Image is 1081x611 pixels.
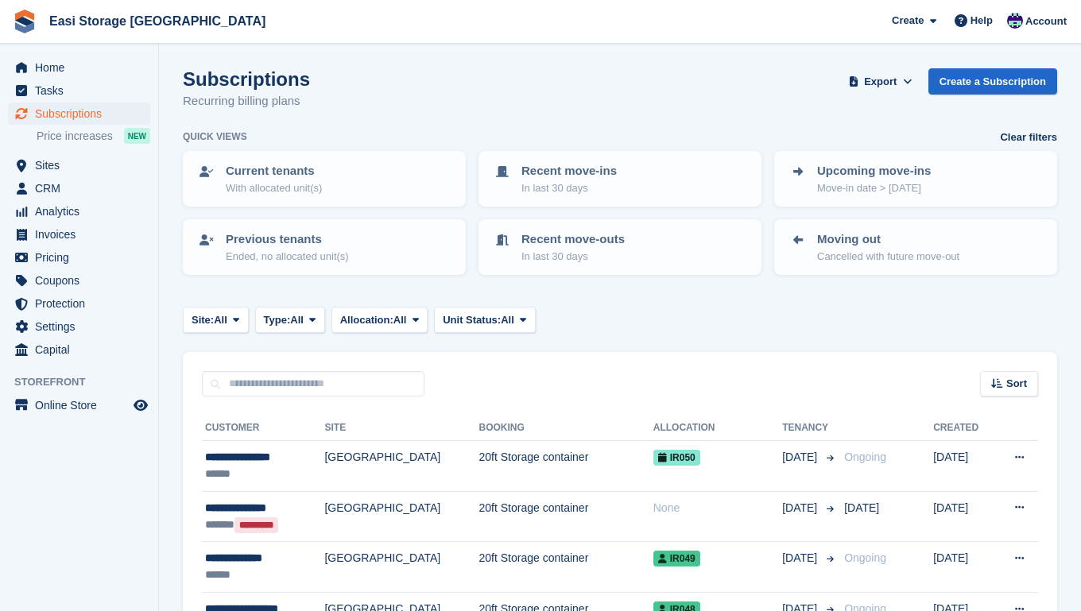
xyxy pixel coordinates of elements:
[782,550,820,567] span: [DATE]
[35,315,130,338] span: Settings
[817,249,959,265] p: Cancelled with future move-out
[340,312,393,328] span: Allocation:
[817,162,931,180] p: Upcoming move-ins
[928,68,1057,95] a: Create a Subscription
[480,221,760,273] a: Recent move-outs In last 30 days
[226,249,349,265] p: Ended, no allocated unit(s)
[35,246,130,269] span: Pricing
[933,542,994,593] td: [DATE]
[521,249,625,265] p: In last 30 days
[479,542,653,593] td: 20ft Storage container
[324,416,479,441] th: Site
[13,10,37,33] img: stora-icon-8386f47178a22dfd0bd8f6a31ec36ba5ce8667c1dd55bd0f319d3a0aa187defe.svg
[35,177,130,199] span: CRM
[393,312,407,328] span: All
[864,74,897,90] span: Export
[183,68,310,90] h1: Subscriptions
[782,449,820,466] span: [DATE]
[844,551,886,564] span: Ongoing
[653,500,782,516] div: None
[324,491,479,542] td: [GEOGRAPHIC_DATA]
[844,451,886,463] span: Ongoing
[434,307,535,333] button: Unit Status: All
[184,221,464,273] a: Previous tenants Ended, no allocated unit(s)
[8,177,150,199] a: menu
[324,542,479,593] td: [GEOGRAPHIC_DATA]
[8,79,150,102] a: menu
[8,56,150,79] a: menu
[933,441,994,492] td: [DATE]
[202,416,324,441] th: Customer
[35,154,130,176] span: Sites
[933,491,994,542] td: [DATE]
[653,416,782,441] th: Allocation
[1006,376,1027,392] span: Sort
[8,394,150,416] a: menu
[1007,13,1023,29] img: Steven Cusick
[8,223,150,246] a: menu
[37,129,113,144] span: Price increases
[971,13,993,29] span: Help
[479,491,653,542] td: 20ft Storage container
[214,312,227,328] span: All
[501,312,514,328] span: All
[183,130,247,144] h6: Quick views
[1025,14,1067,29] span: Account
[8,246,150,269] a: menu
[479,416,653,441] th: Booking
[14,374,158,390] span: Storefront
[255,307,325,333] button: Type: All
[1000,130,1057,145] a: Clear filters
[8,269,150,292] a: menu
[131,396,150,415] a: Preview store
[183,307,249,333] button: Site: All
[8,315,150,338] a: menu
[331,307,428,333] button: Allocation: All
[653,450,700,466] span: IR050
[776,221,1056,273] a: Moving out Cancelled with future move-out
[35,269,130,292] span: Coupons
[933,416,994,441] th: Created
[35,102,130,125] span: Subscriptions
[192,312,214,328] span: Site:
[782,416,838,441] th: Tenancy
[124,128,150,144] div: NEW
[35,338,130,361] span: Capital
[35,292,130,315] span: Protection
[776,153,1056,205] a: Upcoming move-ins Move-in date > [DATE]
[35,394,130,416] span: Online Store
[37,127,150,145] a: Price increases NEW
[35,56,130,79] span: Home
[521,162,617,180] p: Recent move-ins
[521,230,625,249] p: Recent move-outs
[35,200,130,222] span: Analytics
[35,79,130,102] span: Tasks
[846,68,916,95] button: Export
[226,162,322,180] p: Current tenants
[817,230,959,249] p: Moving out
[817,180,931,196] p: Move-in date > [DATE]
[226,230,349,249] p: Previous tenants
[480,153,760,205] a: Recent move-ins In last 30 days
[844,501,879,514] span: [DATE]
[264,312,291,328] span: Type:
[183,92,310,110] p: Recurring billing plans
[8,292,150,315] a: menu
[324,441,479,492] td: [GEOGRAPHIC_DATA]
[226,180,322,196] p: With allocated unit(s)
[43,8,272,34] a: Easi Storage [GEOGRAPHIC_DATA]
[479,441,653,492] td: 20ft Storage container
[653,551,700,567] span: IR049
[8,102,150,125] a: menu
[521,180,617,196] p: In last 30 days
[8,338,150,361] a: menu
[290,312,304,328] span: All
[782,500,820,516] span: [DATE]
[8,154,150,176] a: menu
[35,223,130,246] span: Invoices
[8,200,150,222] a: menu
[892,13,924,29] span: Create
[184,153,464,205] a: Current tenants With allocated unit(s)
[443,312,501,328] span: Unit Status:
